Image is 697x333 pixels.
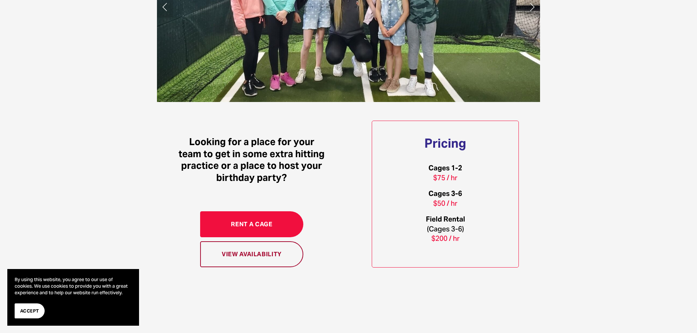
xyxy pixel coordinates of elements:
strong: Pricing [424,136,466,151]
span: $75 / hr [433,173,457,182]
p: By using this website, you agree to our use of cookies. We use cookies to provide you with a grea... [15,276,132,296]
a: Rent a Cage [200,211,304,237]
strong: Cages 3-6 [428,189,462,198]
span: Accept [20,307,39,314]
button: Accept [15,303,45,318]
span: $50 / hr [433,199,457,208]
span: $200 / hr [431,234,460,243]
a: View Availability [200,241,304,267]
strong: Field Rental [426,215,465,223]
section: Cookie banner [7,269,139,326]
strong: Looking for a place for your team to get in some extra hitting practice or a place to host your b... [179,136,327,183]
p: (Cages 3-6) [372,214,518,244]
strong: Cages 1-2 [428,163,462,172]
